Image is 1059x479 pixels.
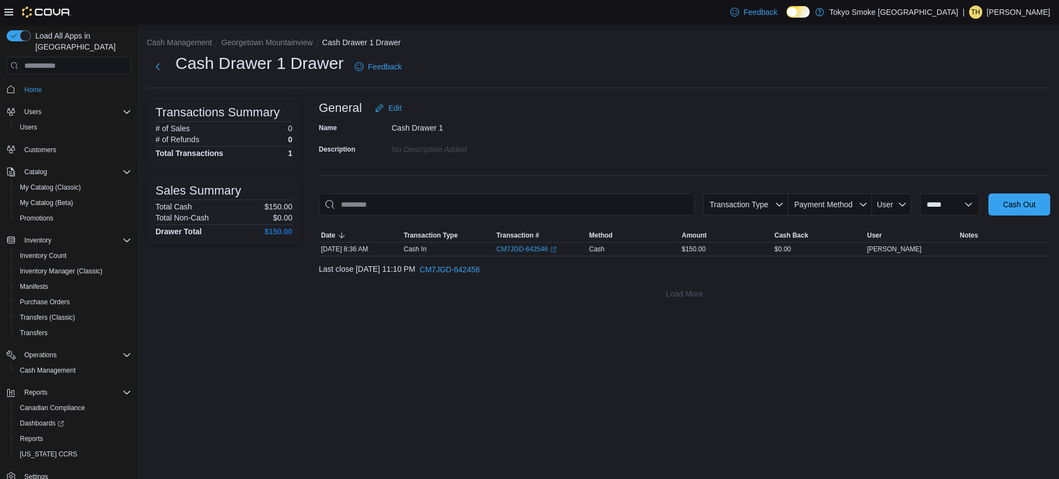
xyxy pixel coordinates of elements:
[15,265,107,278] a: Inventory Manager (Classic)
[20,183,81,192] span: My Catalog (Classic)
[787,6,810,18] input: Dark Mode
[147,38,212,47] button: Cash Management
[11,416,136,431] a: Dashboards
[20,329,47,337] span: Transfers
[20,105,46,119] button: Users
[20,267,103,276] span: Inventory Manager (Classic)
[288,135,292,144] p: 0
[20,450,77,459] span: [US_STATE] CCRS
[24,85,42,94] span: Home
[11,310,136,325] button: Transfers (Classic)
[20,143,61,157] a: Customers
[24,146,56,154] span: Customers
[20,348,61,362] button: Operations
[15,401,89,415] a: Canadian Compliance
[20,214,54,223] span: Promotions
[15,326,131,340] span: Transfers
[388,103,402,114] span: Edit
[288,149,292,158] h4: 1
[15,212,58,225] a: Promotions
[24,351,57,359] span: Operations
[20,82,131,96] span: Home
[15,311,79,324] a: Transfers (Classic)
[24,236,51,245] span: Inventory
[15,417,131,430] span: Dashboards
[703,193,788,216] button: Transaction Type
[772,229,865,242] button: Cash Back
[404,231,458,240] span: Transaction Type
[350,56,406,78] a: Feedback
[147,37,1050,50] nav: An example of EuiBreadcrumbs
[156,202,192,211] h6: Total Cash
[20,386,131,399] span: Reports
[2,233,136,248] button: Inventory
[11,195,136,211] button: My Catalog (Beta)
[15,295,131,309] span: Purchase Orders
[20,198,73,207] span: My Catalog (Beta)
[2,104,136,120] button: Users
[2,142,136,158] button: Customers
[415,259,484,281] button: CM7JGD-642458
[20,83,46,96] a: Home
[15,196,131,209] span: My Catalog (Beta)
[830,6,959,19] p: Tokyo Smoke [GEOGRAPHIC_DATA]
[744,7,777,18] span: Feedback
[156,135,199,144] h6: # of Refunds
[221,38,313,47] button: Georgetown Mountainview
[774,231,808,240] span: Cash Back
[24,168,47,176] span: Catalog
[420,264,480,275] span: CM7JGD-642458
[20,419,64,428] span: Dashboards
[319,283,1050,305] button: Load More
[15,448,131,461] span: Washington CCRS
[20,434,43,443] span: Reports
[15,280,131,293] span: Manifests
[960,231,978,240] span: Notes
[15,295,74,309] a: Purchase Orders
[15,364,131,377] span: Cash Management
[20,143,131,157] span: Customers
[368,61,402,72] span: Feedback
[772,243,865,256] div: $0.00
[15,249,71,262] a: Inventory Count
[20,403,85,412] span: Canadian Compliance
[15,196,78,209] a: My Catalog (Beta)
[969,6,982,19] div: Tyler Hopkinson
[15,212,131,225] span: Promotions
[682,231,707,240] span: Amount
[319,243,402,256] div: [DATE] 8:36 AM
[2,81,136,97] button: Home
[11,400,136,416] button: Canadian Compliance
[794,200,853,209] span: Payment Method
[147,56,169,78] button: Next
[709,200,768,209] span: Transaction Type
[15,249,131,262] span: Inventory Count
[872,193,911,216] button: User
[867,231,882,240] span: User
[496,231,539,240] span: Transaction #
[15,121,131,134] span: Users
[156,149,223,158] h4: Total Transactions
[20,123,37,132] span: Users
[20,165,51,179] button: Catalog
[15,326,52,340] a: Transfers
[175,52,344,74] h1: Cash Drawer 1 Drawer
[496,245,557,254] a: CM7JGD-642546External link
[392,141,539,154] div: No Description added
[156,227,202,236] h4: Drawer Total
[156,213,209,222] h6: Total Non-Cash
[971,6,980,19] span: TH
[867,245,922,254] span: [PERSON_NAME]
[589,245,605,254] span: Cash
[273,213,292,222] p: $0.00
[20,234,131,247] span: Inventory
[550,246,557,253] svg: External link
[11,431,136,446] button: Reports
[15,401,131,415] span: Canadian Compliance
[24,107,41,116] span: Users
[962,6,965,19] p: |
[15,280,52,293] a: Manifests
[322,38,400,47] button: Cash Drawer 1 Drawer
[319,259,1050,281] div: Last close [DATE] 11:10 PM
